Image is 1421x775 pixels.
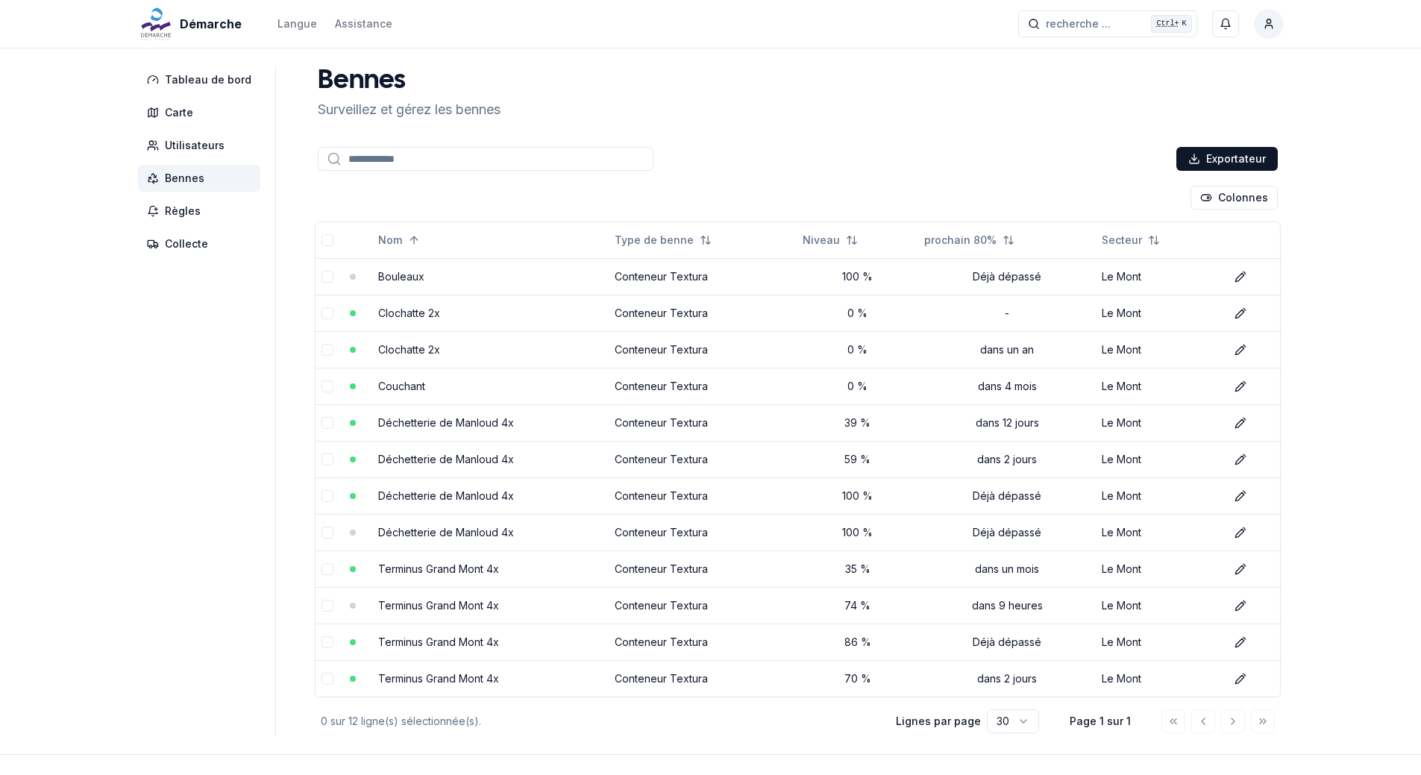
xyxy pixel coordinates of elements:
[615,599,708,612] font: Conteneur Textura
[1102,380,1141,392] font: Le Mont
[844,599,871,612] font: 74 %
[847,307,868,319] font: 0 %
[1070,715,1131,727] font: Page 1 sur 1
[615,270,708,283] font: Conteneur Textura
[138,66,266,93] a: Tableau de bord
[335,17,392,30] font: Assistance
[180,16,242,31] font: Démarche
[378,343,440,356] font: Clochatte 2x
[277,17,317,30] font: Langue
[321,673,333,685] button: sélectionner-ligne
[318,69,406,93] font: Bennes
[321,380,333,392] button: sélectionner-ligne
[321,715,481,727] font: 0 sur 12 ligne(s) sélectionnée(s).
[1102,489,1141,502] font: Le Mont
[378,599,499,612] a: Terminus Grand Mont 4x
[842,489,873,502] font: 100 %
[138,165,266,192] a: Bennes
[973,270,1041,283] font: Déjà dépassé
[378,636,499,648] a: Terminus Grand Mont 4x
[138,230,266,257] a: Collecte
[615,233,694,246] font: Type de benne
[378,526,514,539] a: Déchetterie de Manloud 4x
[1005,307,1009,319] font: -
[980,343,1034,356] font: dans un an
[615,636,708,648] font: Conteneur Textura
[973,489,1041,502] font: Déjà dépassé
[977,672,1037,685] font: dans 2 jours
[924,233,997,246] font: prochain 80%
[378,416,514,429] a: Déchetterie de Manloud 4x
[844,453,871,465] font: 59 %
[803,233,840,246] font: Niveau
[1093,228,1169,252] button: Non trié. Cliquez pour trier par ordre croissant.
[615,672,708,685] font: Conteneur Textura
[321,234,333,246] button: sélectionner tout
[138,15,248,33] a: Démarche
[378,489,514,502] a: Déchetterie de Manloud 4x
[1191,186,1278,210] button: Cocher les colonnes
[1206,152,1266,165] font: Exportateur
[842,270,873,283] font: 100 %
[615,380,708,392] font: Conteneur Textura
[615,562,708,575] font: Conteneur Textura
[277,15,317,33] button: Langue
[844,416,871,429] font: 39 %
[378,233,402,246] font: Nom
[847,343,868,356] font: 0 %
[615,526,708,539] font: Conteneur Textura
[973,636,1041,648] font: Déjà dépassé
[615,416,708,429] font: Conteneur Textura
[378,562,499,575] a: Terminus Grand Mont 4x
[845,562,871,575] font: 35 %
[615,307,708,319] font: Conteneur Textura
[1018,10,1197,37] button: recherche ...Ctrl+K
[369,228,429,252] button: Tri croissant. Cliquez pour trier décroissant.
[138,99,266,126] a: Carte
[165,204,201,217] font: Règles
[977,453,1037,465] font: dans 2 jours
[1102,270,1141,283] font: Le Mont
[1102,636,1141,648] font: Le Mont
[794,228,867,252] button: Non trié. Cliquez pour trier par ordre croissant.
[1102,416,1141,429] font: Le Mont
[321,307,333,319] button: sélectionner-ligne
[378,453,514,465] a: Déchetterie de Manloud 4x
[842,526,873,539] font: 100 %
[1102,562,1141,575] font: Le Mont
[1102,343,1141,356] font: Le Mont
[321,563,333,575] button: sélectionner-ligne
[321,417,333,429] button: sélectionner-ligne
[606,228,721,252] button: Non trié. Cliquez pour trier par ordre croissant.
[1218,191,1268,204] font: Colonnes
[973,526,1041,539] font: Déjà dépassé
[378,380,425,392] a: Couchant
[378,672,499,685] a: Terminus Grand Mont 4x
[321,271,333,283] button: sélectionner-ligne
[138,198,266,225] a: Règles
[165,139,225,151] font: Utilisateurs
[1102,307,1141,319] font: Le Mont
[165,106,193,119] font: Carte
[1102,672,1141,685] font: Le Mont
[615,489,708,502] font: Conteneur Textura
[378,270,424,283] a: Bouleaux
[1176,147,1278,171] button: Exportateur
[615,343,708,356] font: Conteneur Textura
[138,132,266,159] a: Utilisateurs
[321,600,333,612] button: sélectionner-ligne
[615,453,708,465] font: Conteneur Textura
[321,454,333,465] button: sélectionner-ligne
[847,380,868,392] font: 0 %
[896,715,981,727] font: Lignes par page
[321,636,333,648] button: sélectionner-ligne
[378,307,440,319] a: Clochatte 2x
[165,172,204,184] font: Bennes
